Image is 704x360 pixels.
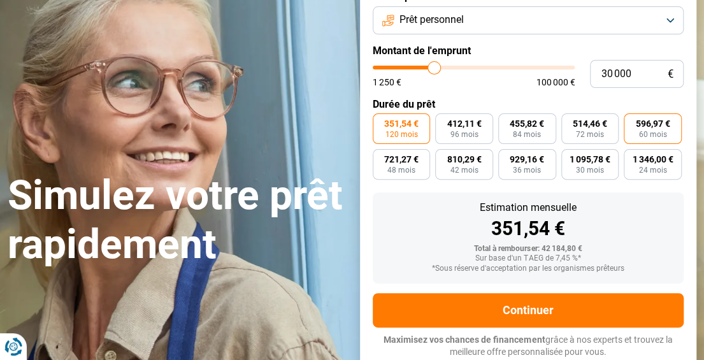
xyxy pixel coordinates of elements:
[576,131,604,138] span: 72 mois
[8,171,345,270] h1: Simulez votre prêt rapidement
[387,166,415,174] span: 48 mois
[384,155,419,164] span: 721,27 €
[536,78,575,87] span: 100 000 €
[373,6,684,34] button: Prêt personnel
[636,119,670,128] span: 596,97 €
[383,254,674,263] div: Sur base d'un TAEG de 7,45 %*
[384,335,545,345] span: Maximisez vos chances de financement
[383,203,674,213] div: Estimation mensuelle
[450,166,478,174] span: 42 mois
[373,293,684,328] button: Continuer
[383,219,674,238] div: 351,54 €
[570,155,610,164] span: 1 095,78 €
[510,119,544,128] span: 455,82 €
[510,155,544,164] span: 929,16 €
[373,78,401,87] span: 1 250 €
[399,13,464,27] span: Prêt personnel
[639,166,667,174] span: 24 mois
[513,131,541,138] span: 84 mois
[383,264,674,273] div: *Sous réserve d'acceptation par les organismes prêteurs
[373,98,684,110] label: Durée du prêt
[633,155,673,164] span: 1 346,00 €
[513,166,541,174] span: 36 mois
[373,45,684,57] label: Montant de l'emprunt
[373,334,684,359] p: grâce à nos experts et trouvez la meilleure offre personnalisée pour vous.
[639,131,667,138] span: 60 mois
[447,155,482,164] span: 810,29 €
[576,166,604,174] span: 30 mois
[384,119,419,128] span: 351,54 €
[385,131,417,138] span: 120 mois
[450,131,478,138] span: 96 mois
[573,119,607,128] span: 514,46 €
[383,245,674,254] div: Total à rembourser: 42 184,80 €
[668,69,673,80] span: €
[447,119,482,128] span: 412,11 €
